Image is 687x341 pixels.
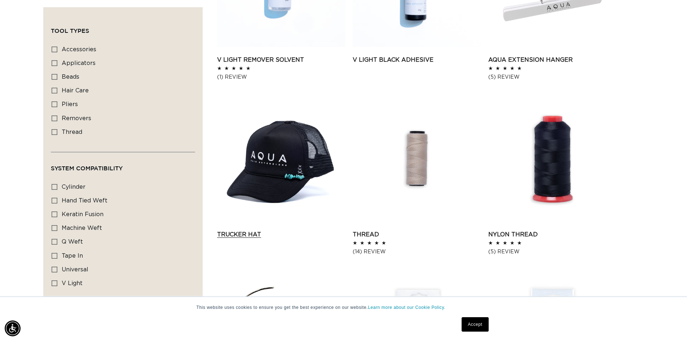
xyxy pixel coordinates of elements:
[488,56,617,64] a: AQUA Extension Hanger
[62,239,83,245] span: q weft
[197,304,491,311] p: This website uses cookies to ensure you get the best experience on our website.
[62,88,89,93] span: hair care
[51,152,195,178] summary: System Compatibility (0 selected)
[5,320,21,336] div: Accessibility Menu
[353,230,481,239] a: Thread
[62,74,79,80] span: beads
[62,253,83,258] span: tape in
[62,280,83,286] span: v light
[62,101,78,107] span: pliers
[368,305,445,310] a: Learn more about our Cookie Policy.
[51,165,123,171] span: System Compatibility
[62,47,96,52] span: accessories
[62,184,85,190] span: cylinder
[217,56,345,64] a: V Light Remover Solvent
[62,115,91,121] span: removers
[488,230,617,239] a: Nylon Thread
[62,198,107,204] span: hand tied weft
[62,60,96,66] span: applicators
[51,27,89,34] span: Tool Types
[62,225,102,231] span: machine weft
[62,211,104,217] span: keratin fusion
[217,230,345,239] a: Trucker Hat
[651,306,687,341] iframe: Chat Widget
[462,317,488,332] a: Accept
[62,129,82,135] span: thread
[353,56,481,64] a: V Light Black Adhesive
[51,15,195,41] summary: Tool Types (0 selected)
[62,267,88,272] span: universal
